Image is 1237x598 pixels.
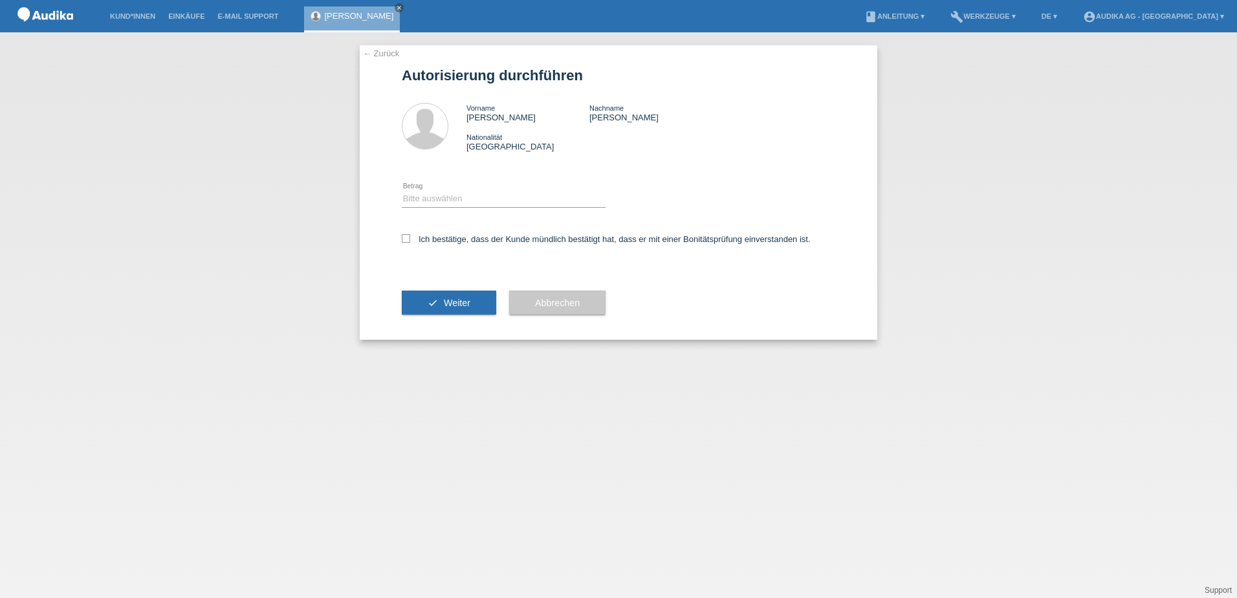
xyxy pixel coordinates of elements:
a: buildWerkzeuge ▾ [944,12,1022,20]
i: book [864,10,877,23]
span: Weiter [444,298,470,308]
div: [GEOGRAPHIC_DATA] [466,132,589,151]
h1: Autorisierung durchführen [402,67,835,83]
label: Ich bestätige, dass der Kunde mündlich bestätigt hat, dass er mit einer Bonitätsprüfung einversta... [402,234,811,244]
a: ← Zurück [363,49,399,58]
span: Nationalität [466,133,502,141]
span: Nachname [589,104,624,112]
div: [PERSON_NAME] [466,103,589,122]
i: close [396,5,402,11]
i: account_circle [1083,10,1096,23]
i: check [428,298,438,308]
a: E-Mail Support [212,12,285,20]
a: Kund*innen [104,12,162,20]
span: Vorname [466,104,495,112]
a: close [395,3,404,12]
button: check Weiter [402,291,496,315]
button: Abbrechen [509,291,606,315]
a: bookAnleitung ▾ [858,12,931,20]
i: build [950,10,963,23]
a: POS — MF Group [13,25,78,35]
div: [PERSON_NAME] [589,103,712,122]
a: account_circleAudika AG - [GEOGRAPHIC_DATA] ▾ [1077,12,1231,20]
a: Einkäufe [162,12,211,20]
a: [PERSON_NAME] [324,11,393,21]
span: Abbrechen [535,298,580,308]
a: DE ▾ [1035,12,1064,20]
a: Support [1205,586,1232,595]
